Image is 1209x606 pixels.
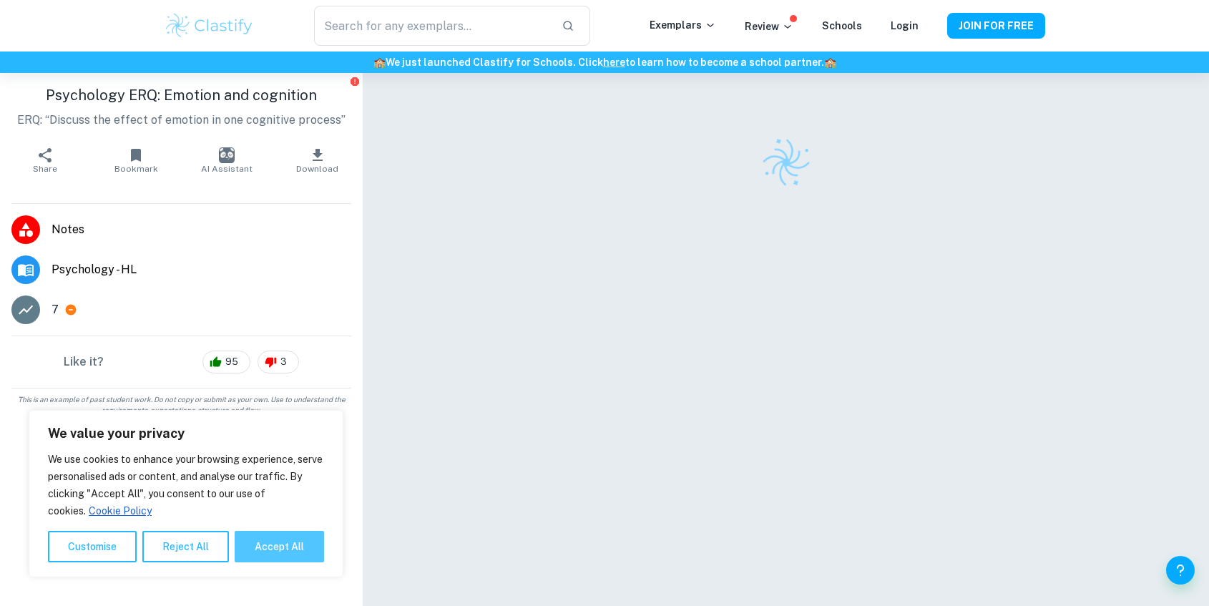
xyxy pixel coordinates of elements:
[64,353,104,371] h6: Like it?
[33,164,57,174] span: Share
[52,221,351,238] span: Notes
[373,57,386,68] span: 🏫
[11,84,351,106] h1: Psychology ERQ: Emotion and cognition
[296,164,338,174] span: Download
[235,531,324,562] button: Accept All
[29,410,343,577] div: We value your privacy
[114,164,158,174] span: Bookmark
[217,355,246,369] span: 95
[48,451,324,519] p: We use cookies to enhance your browsing experience, serve personalised ads or content, and analys...
[754,131,817,194] img: Clastify logo
[142,531,229,562] button: Reject All
[824,57,836,68] span: 🏫
[48,425,324,442] p: We value your privacy
[603,57,625,68] a: here
[52,301,59,318] p: 7
[11,112,351,129] p: ERQ: “Discuss the effect of emotion in one cognitive process”
[349,76,360,87] button: Report issue
[6,394,357,416] span: This is an example of past student work. Do not copy or submit as your own. Use to understand the...
[745,19,793,34] p: Review
[219,147,235,163] img: AI Assistant
[52,261,351,278] span: Psychology - HL
[272,140,363,180] button: Download
[273,355,295,369] span: 3
[891,20,919,31] a: Login
[164,11,255,40] img: Clastify logo
[88,504,152,517] a: Cookie Policy
[91,140,182,180] button: Bookmark
[48,531,137,562] button: Customise
[202,351,250,373] div: 95
[201,164,253,174] span: AI Assistant
[314,6,550,46] input: Search for any exemplars...
[650,17,716,33] p: Exemplars
[1166,556,1195,585] button: Help and Feedback
[3,54,1206,70] h6: We just launched Clastify for Schools. Click to learn how to become a school partner.
[258,351,299,373] div: 3
[947,13,1045,39] button: JOIN FOR FREE
[182,140,273,180] button: AI Assistant
[822,20,862,31] a: Schools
